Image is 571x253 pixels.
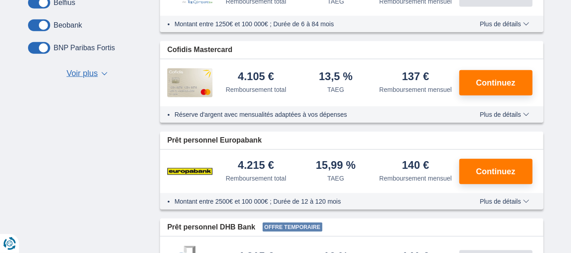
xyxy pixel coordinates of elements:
[316,160,356,172] div: 15,99 %
[473,198,536,205] button: Plus de détails
[473,20,536,28] button: Plus de détails
[226,174,286,183] div: Remboursement total
[459,159,533,184] button: Continuez
[167,45,232,55] span: Cofidis Mastercard
[263,223,322,232] span: Offre temporaire
[175,110,453,119] li: Réserve d'argent avec mensualités adaptées à vos dépenses
[54,44,115,52] label: BNP Paribas Fortis
[327,85,344,94] div: TAEG
[167,135,262,146] span: Prêt personnel Europabank
[480,198,529,205] span: Plus de détails
[167,222,255,233] span: Prêt personnel DHB Bank
[327,174,344,183] div: TAEG
[238,160,274,172] div: 4.215 €
[473,111,536,118] button: Plus de détails
[402,160,429,172] div: 140 €
[167,160,212,183] img: pret personnel Europabank
[480,111,529,118] span: Plus de détails
[175,197,453,206] li: Montant entre 2500€ et 100 000€ ; Durée de 12 à 120 mois
[54,21,82,29] label: Beobank
[226,85,286,94] div: Remboursement total
[379,174,452,183] div: Remboursement mensuel
[238,71,274,83] div: 4.105 €
[459,70,533,95] button: Continuez
[379,85,452,94] div: Remboursement mensuel
[175,19,453,29] li: Montant entre 1250€ et 100 000€ ; Durée de 6 à 84 mois
[402,71,429,83] div: 137 €
[66,68,98,80] span: Voir plus
[480,21,529,27] span: Plus de détails
[101,72,108,76] span: ▼
[319,71,353,83] div: 13,5 %
[476,79,515,87] span: Continuez
[64,67,110,80] button: Voir plus ▼
[167,68,212,97] img: pret personnel Cofidis CC
[476,167,515,176] span: Continuez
